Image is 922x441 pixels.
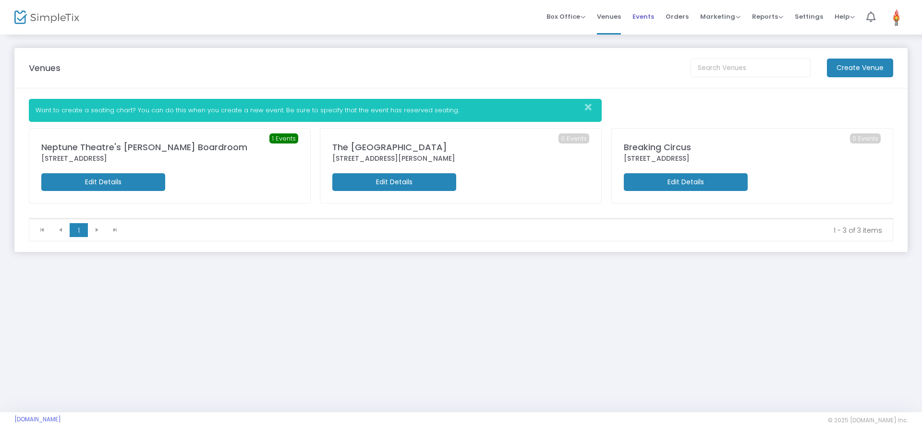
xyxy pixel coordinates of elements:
[624,154,881,164] div: [STREET_ADDRESS]
[632,4,654,29] span: Events
[691,59,811,77] input: Search Venues
[835,12,855,21] span: Help
[582,99,601,115] button: Close
[795,4,823,29] span: Settings
[14,416,61,423] a: [DOMAIN_NAME]
[332,154,589,164] div: [STREET_ADDRESS][PERSON_NAME]
[131,226,882,235] kendo-pager-info: 1 - 3 of 3 items
[624,141,881,154] div: Breaking Circus
[827,59,893,77] m-button: Create Venue
[624,173,748,191] m-button: Edit Details
[546,12,585,21] span: Box Office
[666,4,689,29] span: Orders
[269,133,298,144] span: 1 Events
[70,223,88,238] span: Page 1
[752,12,783,21] span: Reports
[41,141,298,154] div: Neptune Theatre's [PERSON_NAME] Boardroom
[597,4,621,29] span: Venues
[558,133,589,144] span: 0 Events
[828,417,908,424] span: © 2025 [DOMAIN_NAME] Inc.
[29,99,602,122] div: Want to create a seating chart? You can do this when you create a new event. Be sure to specify t...
[850,133,881,144] span: 0 Events
[332,173,456,191] m-button: Edit Details
[332,141,589,154] div: The [GEOGRAPHIC_DATA]
[41,173,165,191] m-button: Edit Details
[41,154,298,164] div: [STREET_ADDRESS]
[29,61,61,74] m-panel-title: Venues
[700,12,740,21] span: Marketing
